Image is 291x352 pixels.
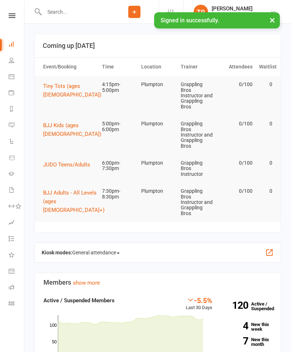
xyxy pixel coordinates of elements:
[138,58,177,76] th: Location
[9,150,25,166] a: Product Sales
[223,336,248,346] strong: 7
[256,183,276,200] td: 0
[9,102,25,118] a: Reports
[42,7,110,17] input: Search...
[9,280,25,296] a: Roll call kiosk mode
[9,85,25,102] a: Payments
[223,321,248,331] strong: 4
[40,58,99,76] th: Event/Booking
[212,12,268,18] div: Grappling Bros Plumpton
[256,76,276,93] td: 0
[99,155,138,177] td: 6:00pm-7:30pm
[256,115,276,132] td: 0
[9,264,25,280] a: General attendance kiosk mode
[217,183,256,200] td: 0/100
[177,183,217,222] td: Grappling Bros Instructor and Grappling Bros
[186,296,212,304] div: -5.5%
[223,322,272,331] a: 4New this week
[217,155,256,171] td: 0/100
[177,155,217,183] td: Grappling Bros Instructor
[43,297,115,304] strong: Active / Suspended Members
[43,188,110,214] button: BJJ Adults - All Levels (ages [DEMOGRAPHIC_DATA]+)
[42,250,72,255] strong: Kiosk modes:
[161,17,219,24] span: Signed in successfully.
[43,279,272,286] h3: Members
[43,42,273,49] h3: Coming up [DATE]
[72,247,120,258] span: General attendance
[217,115,256,132] td: 0/100
[99,58,138,76] th: Time
[138,115,177,132] td: Plumpton
[217,58,256,76] th: Attendees
[9,37,25,53] a: Dashboard
[138,183,177,200] td: Plumpton
[186,296,212,312] div: Last 30 Days
[177,76,217,115] td: Grappling Bros Instructor and Grappling Bros
[138,76,177,93] td: Plumpton
[194,5,208,19] div: TG
[9,248,25,264] a: What's New
[9,296,25,312] a: Class kiosk mode
[138,155,177,171] td: Plumpton
[43,82,106,99] button: Tiny Tots (ages [DEMOGRAPHIC_DATA])
[43,122,101,137] span: BJJ Kids (ages [DEMOGRAPHIC_DATA])
[177,58,217,76] th: Trainer
[220,296,278,316] a: 120Active / Suspended
[212,5,268,12] div: [PERSON_NAME]
[217,76,256,93] td: 0/100
[43,121,106,138] button: BJJ Kids (ages [DEMOGRAPHIC_DATA])
[223,300,248,310] strong: 120
[43,190,105,213] span: BJJ Adults - All Levels (ages [DEMOGRAPHIC_DATA]+)
[99,183,138,205] td: 7:30pm-8:30pm
[177,115,217,155] td: Grappling Bros Instructor and Grappling Bros
[266,12,279,28] button: ×
[43,161,90,168] span: JUDO Teens/Adults
[9,69,25,85] a: Calendar
[9,215,25,231] a: Assessments
[99,76,138,99] td: 4:15pm-5:00pm
[223,337,272,347] a: 7New this month
[43,83,101,98] span: Tiny Tots (ages [DEMOGRAPHIC_DATA])
[99,115,138,138] td: 5:00pm-6:00pm
[43,160,95,169] button: JUDO Teens/Adults
[9,53,25,69] a: People
[73,280,100,286] a: show more
[256,58,276,76] th: Waitlist
[256,155,276,171] td: 0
